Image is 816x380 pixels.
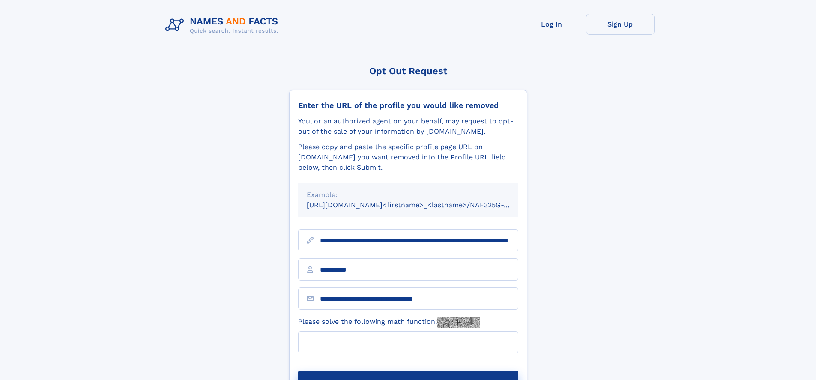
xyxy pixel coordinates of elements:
[517,14,586,35] a: Log In
[586,14,655,35] a: Sign Up
[162,14,285,37] img: Logo Names and Facts
[298,317,480,328] label: Please solve the following math function:
[307,190,510,200] div: Example:
[298,142,518,173] div: Please copy and paste the specific profile page URL on [DOMAIN_NAME] you want removed into the Pr...
[289,66,527,76] div: Opt Out Request
[298,116,518,137] div: You, or an authorized agent on your behalf, may request to opt-out of the sale of your informatio...
[298,101,518,110] div: Enter the URL of the profile you would like removed
[307,201,535,209] small: [URL][DOMAIN_NAME]<firstname>_<lastname>/NAF325G-xxxxxxxx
